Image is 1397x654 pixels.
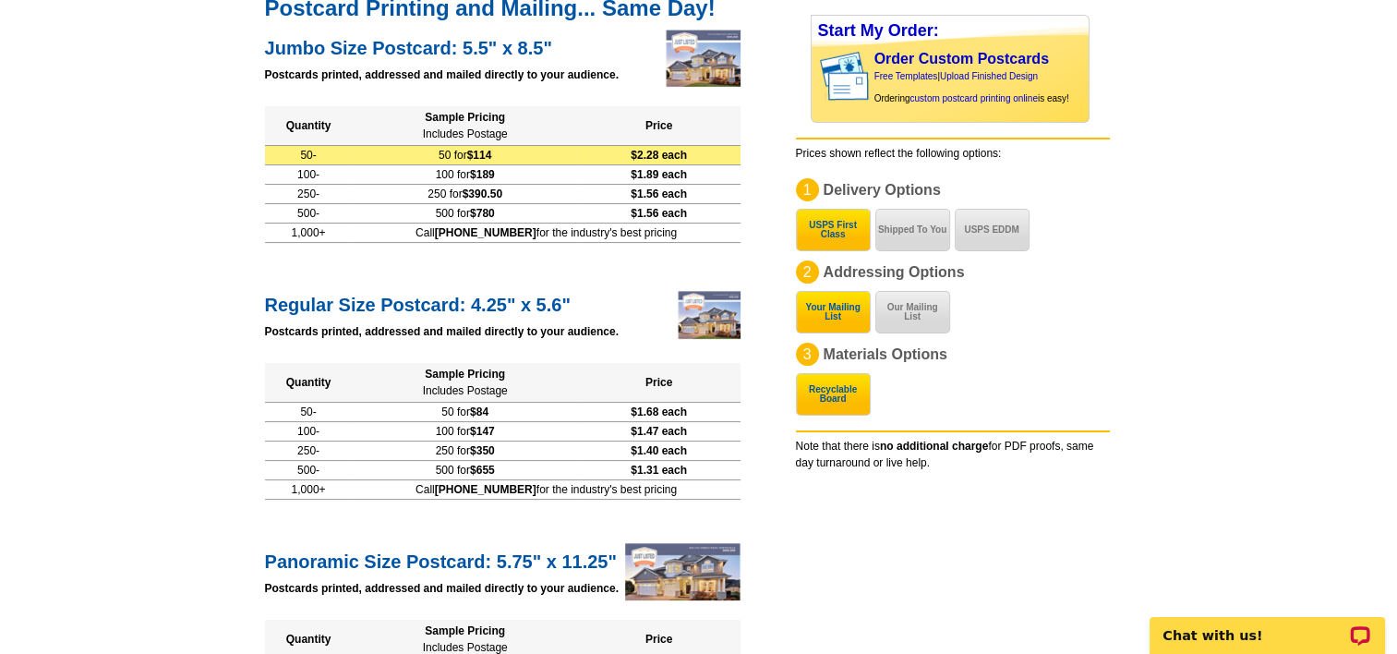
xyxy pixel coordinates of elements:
a: Upload Finished Design [940,71,1038,81]
td: 250 for [353,184,578,203]
div: 3 [796,343,819,366]
td: 1,000+ [265,479,353,499]
th: Sample Pricing [353,363,578,403]
div: Start My Order: [812,16,1089,46]
span: Includes Postage [423,641,508,654]
button: Recyclable Board [796,373,871,416]
b: no additional charge [880,440,988,453]
td: 100 for [353,164,578,184]
th: Sample Pricing [353,106,578,146]
span: $1.47 each [631,425,687,438]
td: 100 for [353,421,578,441]
td: 100- [265,421,353,441]
h2: Jumbo Size Postcard: 5.5" x 8.5" [265,32,741,59]
button: Your Mailing List [796,291,871,333]
td: Call for the industry's best pricing [353,223,741,242]
td: 500- [265,203,353,223]
strong: Postcards printed, addressed and mailed directly to your audience. [265,325,619,338]
td: 250- [265,441,353,460]
div: 1 [796,178,819,201]
span: Delivery Options [824,182,941,198]
span: $1.40 each [631,444,687,457]
span: Materials Options [824,346,947,362]
h2: Panoramic Size Postcard: 5.75" x 11.25" [265,546,741,573]
span: $350 [470,444,495,457]
td: Call for the industry's best pricing [353,479,741,499]
span: $2.28 each [631,149,687,162]
span: Prices shown reflect the following options: [796,147,1002,160]
div: Note that there is for PDF proofs, same day turnaround or live help. [796,430,1110,471]
span: $147 [470,425,495,438]
button: Our Mailing List [875,291,950,333]
th: Quantity [265,106,353,146]
td: 250- [265,184,353,203]
a: Free Templates [874,71,938,81]
span: $1.56 each [631,188,687,200]
th: Quantity [265,363,353,403]
td: 1,000+ [265,223,353,242]
span: $189 [470,168,495,181]
span: $390.50 [463,188,502,200]
div: 2 [796,260,819,284]
span: $1.89 each [631,168,687,181]
td: 50 for [353,145,578,164]
span: $1.56 each [631,207,687,220]
td: 500 for [353,460,578,479]
img: background image for postcard [812,46,826,107]
td: 50 for [353,402,578,421]
td: 500 for [353,203,578,223]
span: Includes Postage [423,127,508,140]
a: custom postcard printing online [909,93,1037,103]
button: USPS EDDM [955,209,1030,251]
span: $1.31 each [631,464,687,477]
b: [PHONE_NUMBER] [435,483,536,496]
b: [PHONE_NUMBER] [435,226,536,239]
th: Price [578,106,741,146]
button: Shipped To You [875,209,950,251]
span: Addressing Options [824,264,965,280]
span: $655 [470,464,495,477]
iframe: LiveChat chat widget [1138,596,1397,654]
span: $780 [470,207,495,220]
button: USPS First Class [796,209,871,251]
td: 500- [265,460,353,479]
a: Order Custom Postcards [874,51,1049,67]
strong: Postcards printed, addressed and mailed directly to your audience. [265,582,619,595]
span: | Ordering is easy! [874,71,1069,103]
td: 100- [265,164,353,184]
span: $114 [467,149,492,162]
td: 50- [265,145,353,164]
td: 50- [265,402,353,421]
span: Includes Postage [423,384,508,397]
strong: Postcards printed, addressed and mailed directly to your audience. [265,68,619,81]
img: post card showing stamp and address area [816,46,882,107]
th: Price [578,363,741,403]
h2: Regular Size Postcard: 4.25" x 5.6" [265,289,741,316]
td: 250 for [353,441,578,460]
span: $84 [470,406,488,418]
span: $1.68 each [631,406,687,418]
